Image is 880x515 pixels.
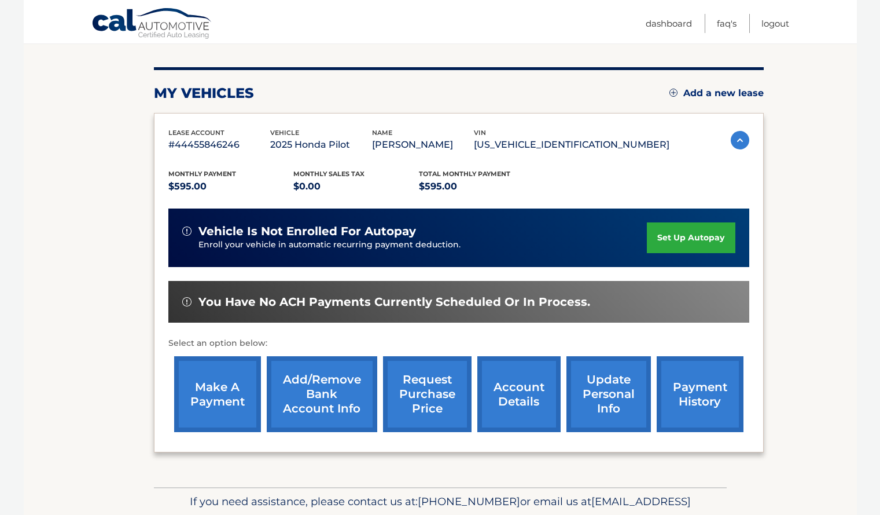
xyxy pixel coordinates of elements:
[474,137,669,153] p: [US_VEHICLE_IDENTIFICATION_NUMBER]
[168,178,294,195] p: $595.00
[293,170,364,178] span: Monthly sales Tax
[419,178,544,195] p: $595.00
[646,14,692,33] a: Dashboard
[717,14,737,33] a: FAQ's
[91,8,213,41] a: Cal Automotive
[731,131,749,149] img: accordion-active.svg
[198,239,647,251] p: Enroll your vehicle in automatic recurring payment deduction.
[383,356,472,432] a: request purchase price
[419,170,510,178] span: Total Monthly Payment
[168,170,236,178] span: Monthly Payment
[198,295,590,309] span: You have no ACH payments currently scheduled or in process.
[174,356,261,432] a: make a payment
[669,87,764,99] a: Add a new lease
[293,178,419,195] p: $0.00
[168,129,224,137] span: lease account
[647,222,735,253] a: set up autopay
[372,137,474,153] p: [PERSON_NAME]
[566,356,651,432] a: update personal info
[168,337,749,350] p: Select an option below:
[761,14,789,33] a: Logout
[198,224,416,239] span: vehicle is not enrolled for autopay
[477,356,561,432] a: account details
[182,297,192,306] img: alert-white.svg
[372,129,392,137] span: name
[418,495,520,508] span: [PHONE_NUMBER]
[669,89,678,97] img: add.svg
[154,85,254,102] h2: my vehicles
[657,356,743,432] a: payment history
[182,227,192,236] img: alert-white.svg
[270,129,299,137] span: vehicle
[168,137,270,153] p: #44455846246
[267,356,377,432] a: Add/Remove bank account info
[270,137,372,153] p: 2025 Honda Pilot
[474,129,486,137] span: vin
